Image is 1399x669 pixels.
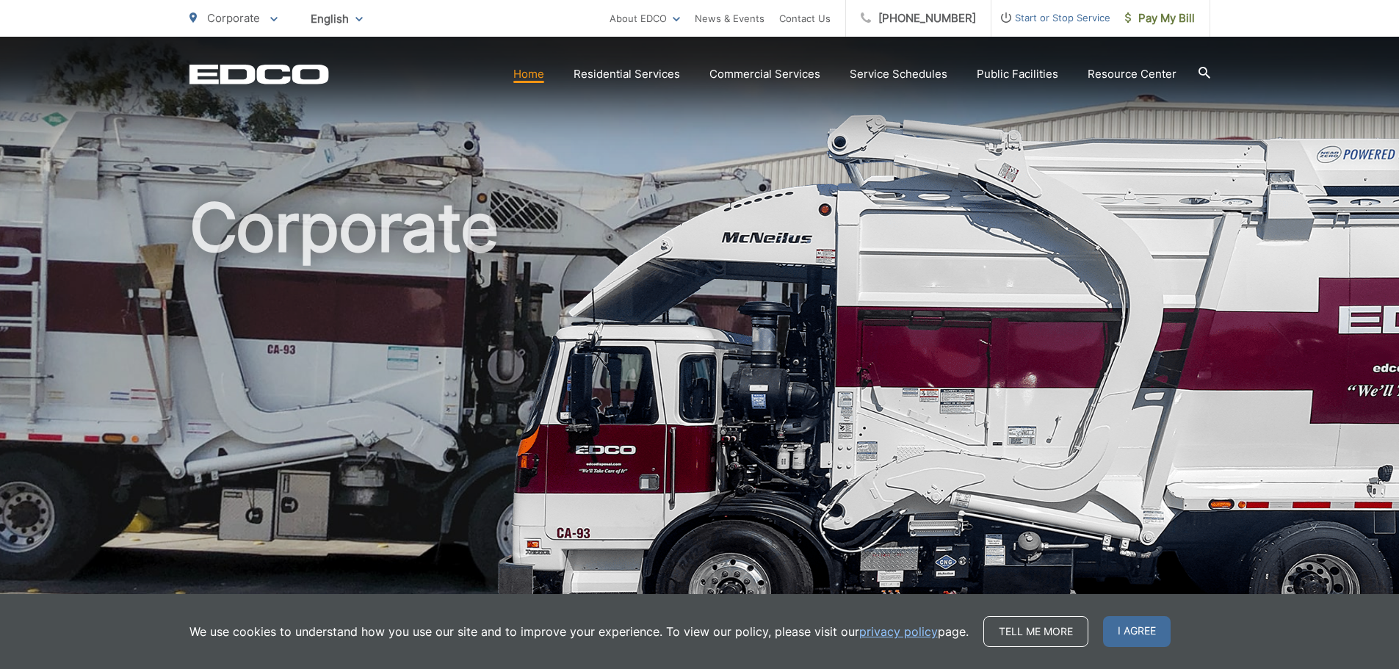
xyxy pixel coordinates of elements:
a: Tell me more [983,616,1088,647]
a: Public Facilities [977,65,1058,83]
p: We use cookies to understand how you use our site and to improve your experience. To view our pol... [189,623,969,640]
span: English [300,6,374,32]
span: I agree [1103,616,1171,647]
a: EDCD logo. Return to the homepage. [189,64,329,84]
span: Corporate [207,11,260,25]
span: Pay My Bill [1125,10,1195,27]
h1: Corporate [189,191,1210,656]
a: Resource Center [1088,65,1176,83]
a: News & Events [695,10,764,27]
a: Home [513,65,544,83]
a: Service Schedules [850,65,947,83]
a: Residential Services [574,65,680,83]
a: Contact Us [779,10,831,27]
a: About EDCO [610,10,680,27]
a: privacy policy [859,623,938,640]
a: Commercial Services [709,65,820,83]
